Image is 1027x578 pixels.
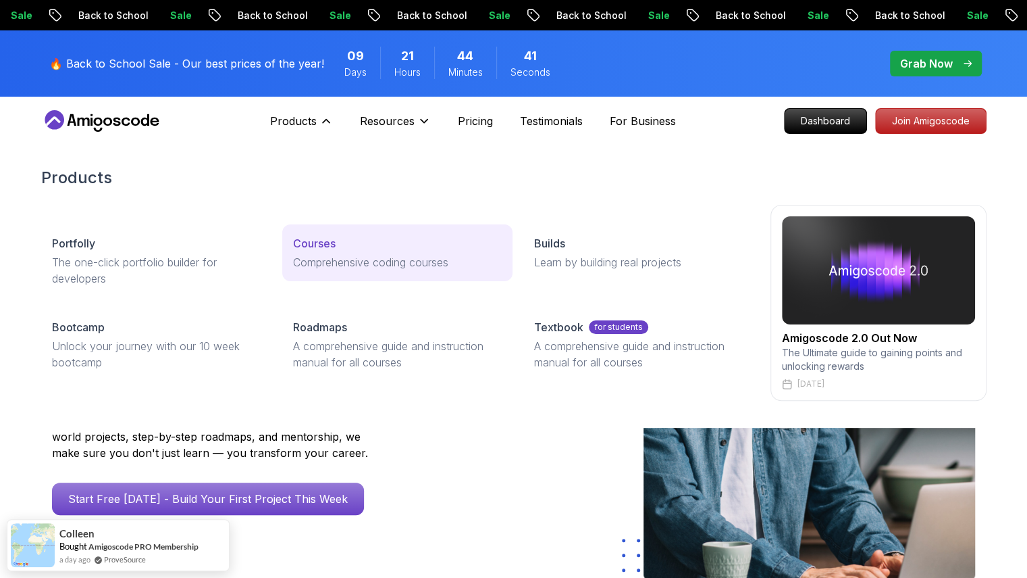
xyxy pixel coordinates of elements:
[448,66,483,79] span: Minutes
[770,205,986,401] a: amigoscode 2.0Amigoscode 2.0 Out NowThe Ultimate guide to gaining points and unlocking rewards[DATE]
[52,483,364,515] a: Start Free [DATE] - Build Your First Project This Week
[147,9,190,22] p: Sale
[524,47,537,66] span: 41 Seconds
[104,554,146,565] a: ProveSource
[282,224,512,281] a: CoursesComprehensive coding courses
[59,528,95,539] span: Colleen
[782,216,975,324] img: amigoscode 2.0
[534,254,743,270] p: Learn by building real projects
[692,9,784,22] p: Back to School
[784,108,867,134] a: Dashboard
[88,541,199,552] a: Amigoscode PRO Membership
[782,330,975,346] h2: Amigoscode 2.0 Out Now
[52,319,105,335] p: Bootcamp
[293,338,502,370] p: A comprehensive guide and instruction manual for all courses
[534,319,583,335] p: Textbook
[49,55,324,72] p: 🔥 Back to School Sale - Our best prices of the year!
[360,113,415,129] p: Resources
[41,224,271,297] a: PortfollyThe one-click portfolio builder for developers
[344,66,367,79] span: Days
[306,9,349,22] p: Sale
[534,235,565,251] p: Builds
[59,554,90,565] span: a day ago
[784,9,827,22] p: Sale
[510,66,550,79] span: Seconds
[534,338,743,370] p: A comprehensive guide and instruction manual for all courses
[293,319,347,335] p: Roadmaps
[52,254,261,287] p: The one-click portfolio builder for developers
[523,308,754,381] a: Textbookfor studentsA comprehensive guide and instruction manual for all courses
[457,47,473,66] span: 44 Minutes
[625,9,668,22] p: Sale
[394,66,421,79] span: Hours
[293,254,502,270] p: Comprehensive coding courses
[270,113,317,129] p: Products
[465,9,508,22] p: Sale
[270,113,333,140] button: Products
[458,113,493,129] a: Pricing
[589,320,648,334] p: for students
[782,346,975,373] p: The Ultimate guide to gaining points and unlocking rewards
[11,523,55,567] img: provesource social proof notification image
[214,9,306,22] p: Back to School
[876,109,986,133] p: Join Amigoscode
[373,9,465,22] p: Back to School
[55,9,147,22] p: Back to School
[41,308,271,381] a: BootcampUnlock your journey with our 10 week bootcamp
[797,379,824,389] p: [DATE]
[520,113,583,129] a: Testimonials
[610,113,676,129] a: For Business
[59,541,87,552] span: Bought
[41,167,986,189] h2: Products
[293,235,336,251] p: Courses
[875,108,986,134] a: Join Amigoscode
[785,109,866,133] p: Dashboard
[52,235,95,251] p: Portfolly
[401,47,414,66] span: 21 Hours
[52,396,376,461] p: Amigoscode has helped thousands of developers land roles at Amazon, Starling Bank, Mercado Livre,...
[347,47,364,66] span: 9 Days
[282,308,512,381] a: RoadmapsA comprehensive guide and instruction manual for all courses
[360,113,431,140] button: Resources
[943,9,986,22] p: Sale
[523,224,754,281] a: BuildsLearn by building real projects
[52,338,261,370] p: Unlock your journey with our 10 week bootcamp
[851,9,943,22] p: Back to School
[533,9,625,22] p: Back to School
[900,55,953,72] p: Grab Now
